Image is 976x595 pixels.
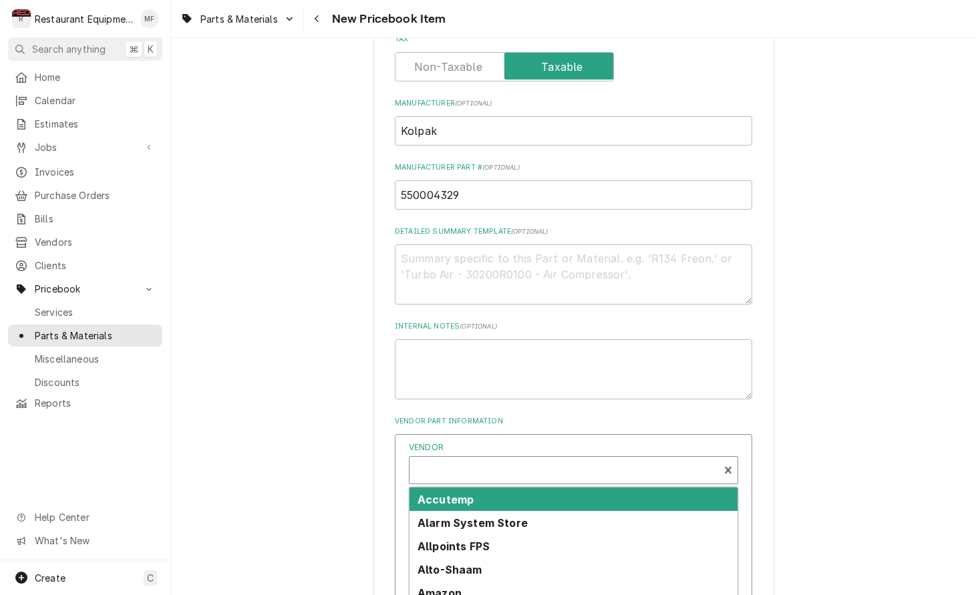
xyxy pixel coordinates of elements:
strong: Alto-Shaam [418,563,482,576]
span: Parts & Materials [200,12,278,26]
span: Jobs [35,140,136,154]
div: Vendor [409,441,738,484]
a: Miscellaneous [8,348,162,370]
span: C [147,571,154,585]
span: Search anything [32,42,106,56]
span: Calendar [35,93,156,108]
label: Vendor [409,441,738,453]
label: Detailed Summary Template [395,226,752,237]
span: What's New [35,534,154,548]
span: Estimates [35,117,156,131]
label: Tax [395,34,752,45]
span: ( optional ) [511,228,548,235]
a: Vendors [8,231,162,253]
a: Purchase Orders [8,184,162,206]
span: Help Center [35,510,154,524]
span: ( optional ) [455,100,492,107]
span: ⌘ [129,42,138,56]
span: Parts & Materials [35,329,156,343]
div: R [12,9,31,28]
span: Purchase Orders [35,188,156,202]
a: Invoices [8,161,162,183]
a: Go to Parts & Materials [175,8,301,30]
span: Vendors [35,235,156,249]
label: Manufacturer Part # [395,162,752,173]
span: New Pricebook Item [328,10,446,28]
span: Discounts [35,375,156,389]
a: Go to Help Center [8,506,162,528]
div: Tax [395,34,752,81]
div: Madyson Fisher's Avatar [140,9,159,28]
span: Pricebook [35,282,136,296]
span: K [148,42,154,56]
button: Navigate back [307,8,328,29]
span: Invoices [35,165,156,179]
span: Miscellaneous [35,352,156,366]
a: Bills [8,208,162,230]
div: Manufacturer [395,98,752,146]
div: Restaurant Equipment Diagnostics's Avatar [12,9,31,28]
a: Parts & Materials [8,325,162,347]
span: Clients [35,258,156,272]
div: Detailed Summary Template [395,226,752,305]
span: Home [35,70,156,84]
a: Go to What's New [8,530,162,552]
a: Estimates [8,113,162,135]
a: Home [8,66,162,88]
a: Go to Jobs [8,136,162,158]
span: Create [35,572,65,584]
label: Internal Notes [395,321,752,332]
span: Services [35,305,156,319]
strong: Allpoints FPS [418,540,490,553]
span: Bills [35,212,156,226]
div: Restaurant Equipment Diagnostics [35,12,133,26]
button: Search anything⌘K [8,37,162,61]
label: Manufacturer [395,98,752,109]
a: Reports [8,392,162,414]
span: ( optional ) [482,164,520,171]
a: Clients [8,254,162,276]
span: Reports [35,396,156,410]
a: Go to Pricebook [8,278,162,300]
a: Calendar [8,89,162,112]
strong: Alarm System Store [418,516,528,530]
div: MF [140,9,159,28]
a: Discounts [8,371,162,393]
label: Vendor Part Information [395,416,752,427]
div: Manufacturer Part # [395,162,752,210]
a: Services [8,301,162,323]
strong: Accutemp [418,493,474,506]
span: ( optional ) [460,323,497,330]
div: Internal Notes [395,321,752,399]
